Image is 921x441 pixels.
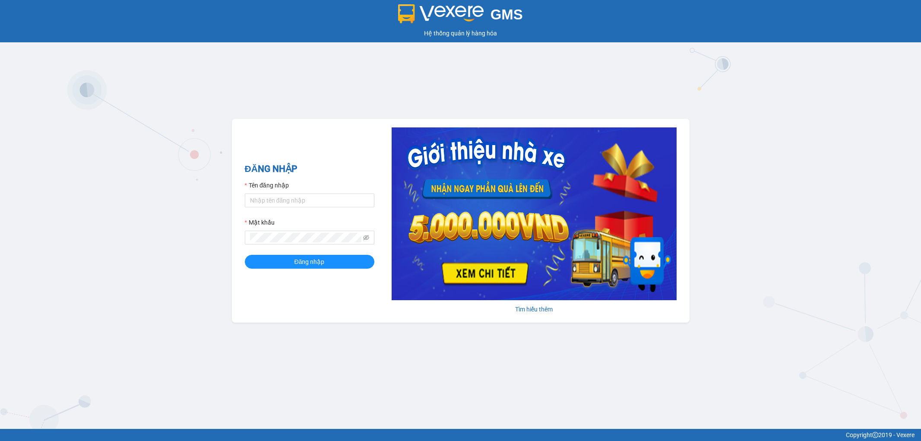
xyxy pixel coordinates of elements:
[392,127,677,300] img: banner-0
[491,6,523,22] span: GMS
[392,305,677,314] div: Tìm hiểu thêm
[872,432,878,438] span: copyright
[398,4,484,23] img: logo 2
[245,255,374,269] button: Đăng nhập
[245,181,289,190] label: Tên đăng nhập
[6,430,915,440] div: Copyright 2019 - Vexere
[245,162,374,176] h2: ĐĂNG NHẬP
[2,29,919,38] div: Hệ thống quản lý hàng hóa
[363,235,369,241] span: eye-invisible
[245,194,374,207] input: Tên đăng nhập
[398,13,523,20] a: GMS
[245,218,275,227] label: Mật khẩu
[250,233,361,242] input: Mật khẩu
[294,257,325,267] span: Đăng nhập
